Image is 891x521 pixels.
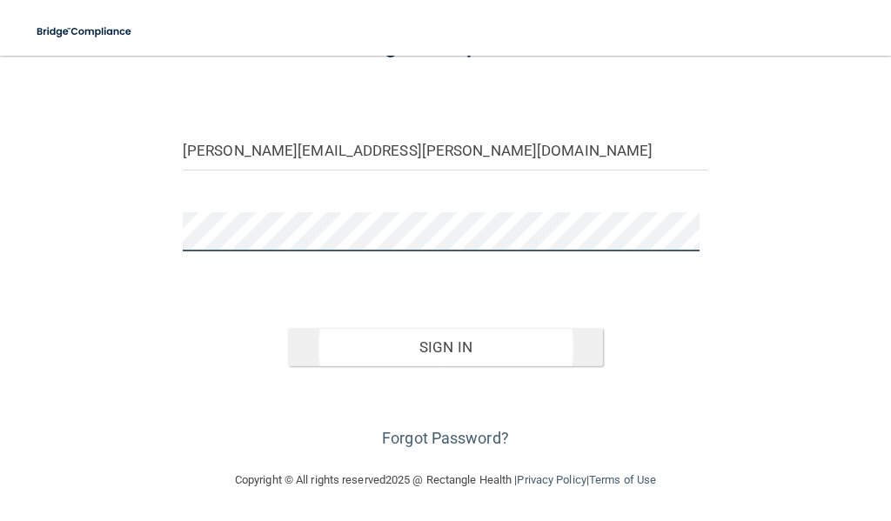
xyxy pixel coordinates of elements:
a: Forgot Password? [382,429,509,447]
input: Email [183,131,708,170]
img: bridge_compliance_login_screen.278c3ca4.svg [26,14,144,50]
div: Copyright © All rights reserved 2025 @ Rectangle Health | | [128,452,763,508]
a: Terms of Use [589,473,656,486]
button: Sign In [288,328,604,366]
a: Privacy Policy [517,473,586,486]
